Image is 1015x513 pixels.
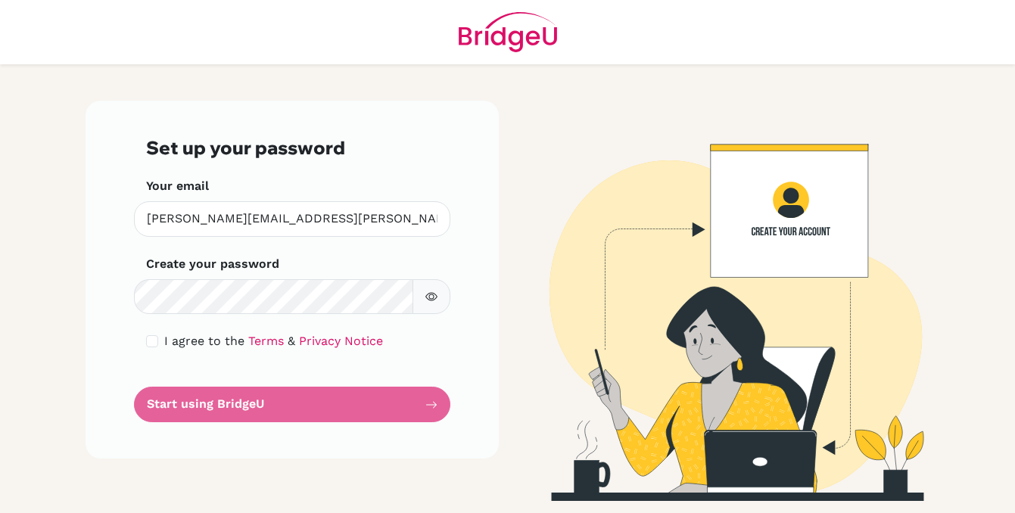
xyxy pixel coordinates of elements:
[248,334,284,348] a: Terms
[146,255,279,273] label: Create your password
[146,177,209,195] label: Your email
[299,334,383,348] a: Privacy Notice
[146,137,438,159] h3: Set up your password
[288,334,295,348] span: &
[134,201,450,237] input: Insert your email*
[164,334,244,348] span: I agree to the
